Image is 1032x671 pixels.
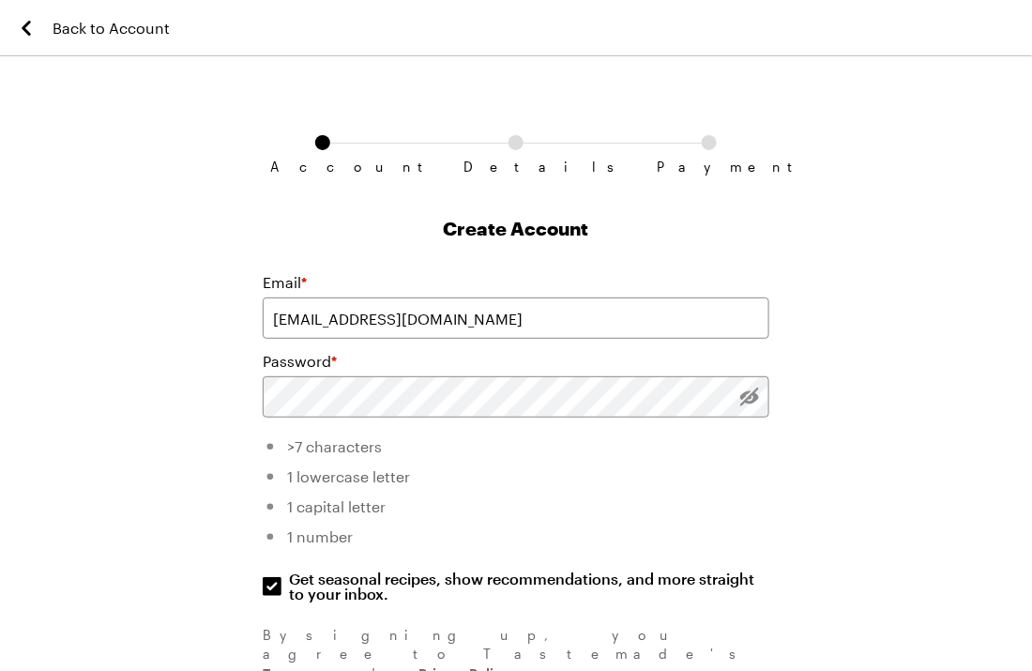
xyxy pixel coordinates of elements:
label: Email [263,271,307,294]
span: >7 characters [287,437,382,455]
span: 1 number [287,527,353,545]
span: Details [463,160,569,175]
h1: Create Account [263,215,769,241]
span: Get seasonal recipes, show recommendations, and more straight to your inbox. [289,572,771,602]
span: 1 capital letter [287,497,386,515]
span: Account [270,160,375,175]
label: Password [263,350,337,373]
span: 1 lowercase letter [287,467,410,485]
input: Get seasonal recipes, show recommendations, and more straight to your inbox. [263,577,281,596]
span: Back to Account [53,17,170,39]
ol: Subscription checkout form navigation [263,135,769,160]
span: Payment [657,160,762,175]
